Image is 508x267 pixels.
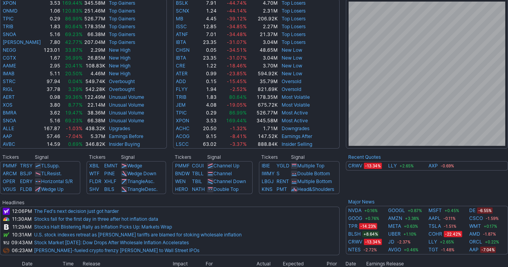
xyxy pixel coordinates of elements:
[443,207,460,214] span: +0.45%
[83,101,106,109] td: 22.14M
[388,162,397,170] a: LLY
[428,214,441,222] a: AAPL
[3,133,12,139] a: AAP
[175,186,188,192] a: HERO
[348,199,374,205] b: Major News
[282,94,310,100] a: Most Volatile
[227,16,247,22] span: -39.12%
[34,224,172,230] a: Stocks Halt Blistering Rally as Inflation Picks Up: Markets Wrap
[43,7,61,15] td: 1.06
[282,118,308,124] a: Most Active
[428,207,442,214] a: MSFT
[43,23,61,31] td: 1.83
[197,78,217,85] td: 0.15
[407,207,423,214] span: +0.87%
[227,24,247,29] span: -34.85%
[83,125,106,133] td: 438.32K
[262,171,275,176] a: IWMY
[176,94,186,100] a: TRIB
[227,102,247,108] span: -19.05%
[282,102,310,108] a: Most Volatile
[197,101,217,109] td: 4.08
[428,162,438,170] a: AXP
[109,24,135,29] a: Top Gainers
[176,71,188,76] a: ATER
[213,186,239,192] a: Double Top
[197,54,217,62] td: 23.35
[109,133,143,139] a: Earnings Before
[176,55,186,61] a: IBTA
[484,215,500,222] span: -1.59%
[388,230,401,238] a: UBER
[65,16,83,22] span: 86.99%
[3,39,41,45] a: [PERSON_NAME]
[227,55,247,61] span: -31.07%
[469,207,475,214] a: DE
[172,153,207,161] th: Tickers
[41,163,60,169] a: TLSupp.
[20,178,33,184] a: EDRY
[109,31,135,37] a: Top Gainers
[404,215,420,222] span: +3.38%
[197,23,217,31] td: 12.85
[65,31,83,37] span: 69.23%
[43,46,61,54] td: 123.01
[127,186,157,192] a: TriangleDesc.
[87,153,121,161] th: Tickers
[247,109,278,117] td: 526.77M
[34,232,242,238] a: U.S. stock indexes retreat as [PERSON_NAME] tariffs are blamed for stoking wholesale inflation
[227,71,247,76] span: -23.85%
[247,78,278,85] td: 35.79M
[262,163,270,169] a: IBIE
[227,47,247,53] span: -34.51%
[227,78,247,84] span: -15.45%
[89,186,99,192] a: SHV
[247,46,278,54] td: 48.65M
[34,153,80,161] th: Signal
[43,62,61,70] td: 2.95
[109,102,144,108] a: Unusual Volume
[3,110,16,116] a: BMRA
[282,16,306,22] a: Top Losers
[109,125,130,131] a: Upgrades
[3,94,15,100] a: AERT
[3,86,13,92] a: RIGL
[109,63,130,69] a: New High
[247,23,278,31] td: 2.27M
[282,39,306,45] a: Top Losers
[213,178,246,184] a: Channel Down
[20,171,32,176] a: BSJP
[83,78,106,85] td: 549.74K
[3,78,16,84] a: STRC
[277,178,289,184] a: RENT
[34,240,189,245] a: Stock Market [DATE]: Dow Drops After Wholesale Inflation Accelerates
[65,24,83,29] span: 80.64%
[3,171,17,176] a: ARCM
[282,55,302,61] a: New Low
[83,85,106,93] td: 542.28K
[41,163,47,169] span: TL
[282,63,302,69] a: New Low
[176,133,190,139] a: ACOG
[104,163,118,169] a: EMNT
[3,102,13,108] a: XOS
[348,207,362,214] a: NVDA
[176,47,190,53] a: CHSN
[197,70,217,78] td: 0.99
[247,133,278,140] td: 147.52K
[230,125,247,131] span: -1.32%
[145,186,157,192] span: Desc.
[65,39,83,45] span: 42.77%
[364,215,380,222] span: +0.76%
[3,141,15,147] a: AVBC
[247,85,278,93] td: 821.69K
[121,153,166,161] th: Signal
[109,47,130,53] a: New High
[247,7,278,15] td: 2.31M
[197,31,217,38] td: 7.01
[192,171,204,176] a: TBLL
[483,223,498,229] span: +0.17%
[43,85,61,93] td: 37.78
[83,7,106,15] td: 251.46M
[3,186,16,192] a: VGUS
